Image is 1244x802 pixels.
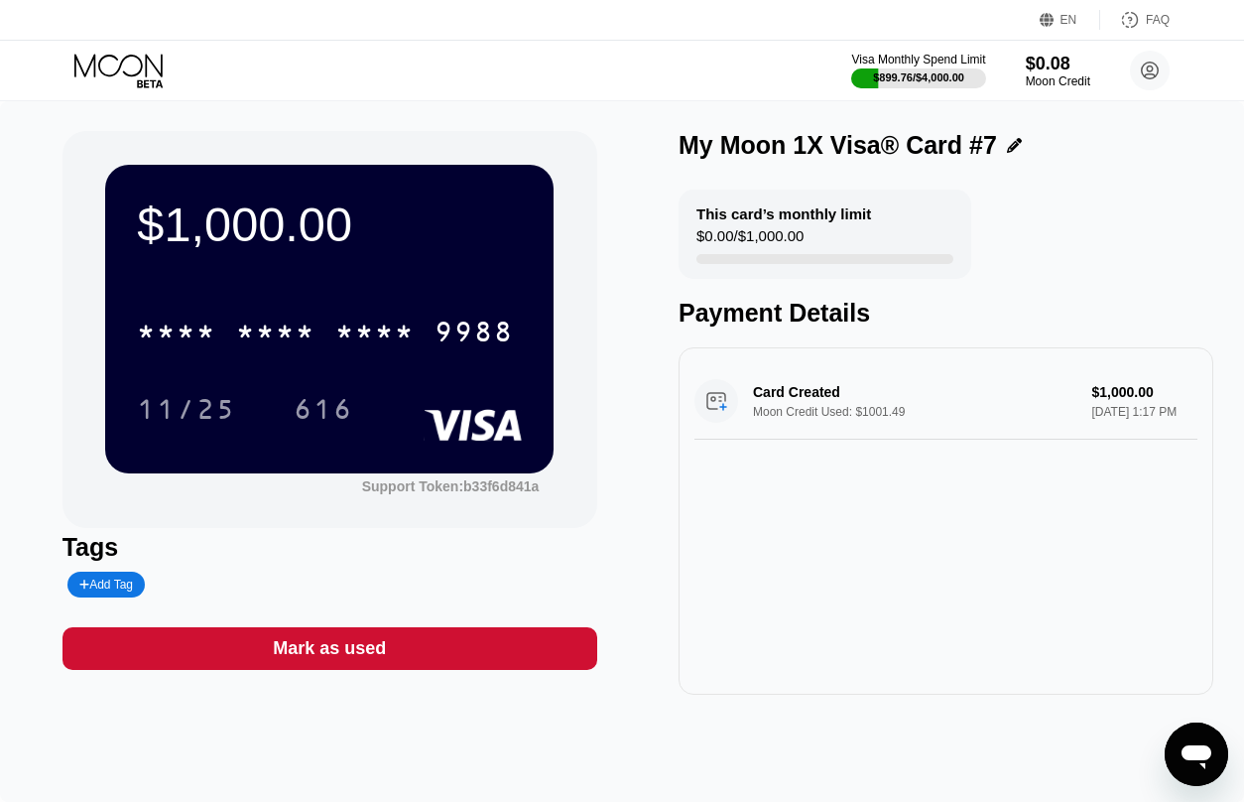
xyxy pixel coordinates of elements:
[1100,10,1170,30] div: FAQ
[79,578,133,592] div: Add Tag
[873,71,964,83] div: $899.76 / $4,000.00
[137,197,522,252] div: $1,000.00
[62,627,597,670] div: Mark as used
[294,396,353,428] div: 616
[435,319,514,350] div: 9988
[1165,723,1228,786] iframe: Button to launch messaging window
[137,396,236,428] div: 11/25
[696,205,871,222] div: This card’s monthly limit
[1026,54,1090,88] div: $0.08Moon Credit
[362,478,540,494] div: Support Token: b33f6d841a
[679,131,997,160] div: My Moon 1X Visa® Card #7
[62,533,597,562] div: Tags
[273,637,386,660] div: Mark as used
[1026,74,1090,88] div: Moon Credit
[67,572,145,598] div: Add Tag
[1146,13,1170,27] div: FAQ
[1026,54,1090,74] div: $0.08
[851,53,985,67] div: Visa Monthly Spend Limit
[362,478,540,494] div: Support Token:b33f6d841a
[122,384,251,434] div: 11/25
[1060,13,1077,27] div: EN
[851,53,985,88] div: Visa Monthly Spend Limit$899.76/$4,000.00
[1040,10,1100,30] div: EN
[679,299,1213,328] div: Payment Details
[279,384,368,434] div: 616
[696,227,804,254] div: $0.00 / $1,000.00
